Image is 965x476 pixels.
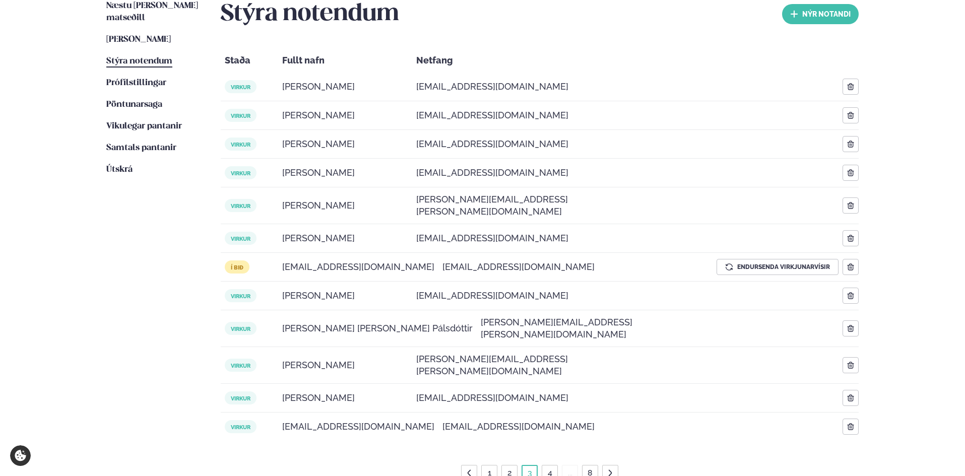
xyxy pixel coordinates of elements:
[737,262,830,271] span: Endursenda virkjunarvísir
[782,4,859,24] button: nýr Notandi
[282,199,355,212] span: [PERSON_NAME]
[106,79,166,87] span: Prófílstillingar
[416,392,568,404] span: [EMAIL_ADDRESS][DOMAIN_NAME]
[225,289,256,302] span: virkur
[278,48,412,73] div: Fullt nafn
[106,142,176,154] a: Samtals pantanir
[416,290,568,302] span: [EMAIL_ADDRESS][DOMAIN_NAME]
[282,322,473,334] span: [PERSON_NAME] [PERSON_NAME] Pálsdóttir
[225,359,256,372] span: virkur
[106,122,182,130] span: Vikulegar pantanir
[282,290,355,302] span: [PERSON_NAME]
[106,57,172,65] span: Stýra notendum
[282,359,355,371] span: [PERSON_NAME]
[416,193,580,218] span: [PERSON_NAME][EMAIL_ADDRESS][PERSON_NAME][DOMAIN_NAME]
[442,261,595,273] span: [EMAIL_ADDRESS][DOMAIN_NAME]
[416,138,568,150] span: [EMAIL_ADDRESS][DOMAIN_NAME]
[416,81,568,93] span: [EMAIL_ADDRESS][DOMAIN_NAME]
[717,259,839,275] button: Endursenda virkjunarvísir
[416,353,580,377] span: [PERSON_NAME][EMAIL_ADDRESS][PERSON_NAME][DOMAIN_NAME]
[106,120,182,132] a: Vikulegar pantanir
[225,80,256,93] span: virkur
[416,167,568,179] span: [EMAIL_ADDRESS][DOMAIN_NAME]
[282,81,355,93] span: [PERSON_NAME]
[442,421,595,433] span: [EMAIL_ADDRESS][DOMAIN_NAME]
[412,48,584,73] div: Netfang
[225,391,256,404] span: virkur
[106,164,133,176] a: Útskrá
[10,445,31,466] a: Cookie settings
[416,109,568,121] span: [EMAIL_ADDRESS][DOMAIN_NAME]
[106,99,162,111] a: Pöntunarsaga
[225,166,256,179] span: virkur
[282,421,434,433] span: [EMAIL_ADDRESS][DOMAIN_NAME]
[282,232,355,244] span: [PERSON_NAME]
[225,322,256,335] span: virkur
[106,2,198,22] span: Næstu [PERSON_NAME] matseðill
[106,144,176,152] span: Samtals pantanir
[225,232,256,245] span: virkur
[106,34,171,46] a: [PERSON_NAME]
[225,199,256,212] span: virkur
[282,167,355,179] span: [PERSON_NAME]
[225,138,256,151] span: virkur
[481,316,644,341] span: [PERSON_NAME][EMAIL_ADDRESS][PERSON_NAME][DOMAIN_NAME]
[282,109,355,121] span: [PERSON_NAME]
[225,420,256,433] span: virkur
[106,165,133,174] span: Útskrá
[416,232,568,244] span: [EMAIL_ADDRESS][DOMAIN_NAME]
[106,55,172,67] a: Stýra notendum
[106,35,171,44] span: [PERSON_NAME]
[106,77,166,89] a: Prófílstillingar
[106,100,162,109] span: Pöntunarsaga
[221,48,278,73] div: Staða
[282,261,434,273] span: [EMAIL_ADDRESS][DOMAIN_NAME]
[225,109,256,122] span: virkur
[225,260,249,274] span: í bið
[282,392,355,404] span: [PERSON_NAME]
[282,138,355,150] span: [PERSON_NAME]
